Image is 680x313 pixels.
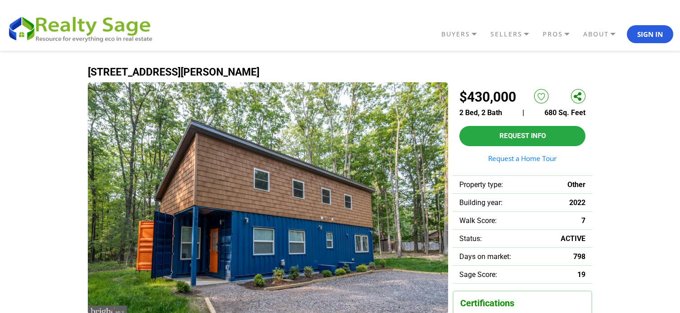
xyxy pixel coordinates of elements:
[488,27,540,42] a: SELLERS
[439,27,488,42] a: BUYERS
[459,126,585,146] button: Request Info
[88,67,592,78] h1: [STREET_ADDRESS][PERSON_NAME]
[460,298,585,309] h3: Certifications
[459,198,503,207] span: Building year:
[540,27,581,42] a: PROS
[459,180,503,189] span: Property type:
[459,234,482,243] span: Status:
[581,27,627,42] a: ABOUT
[7,13,160,43] img: REALTY SAGE
[573,252,585,261] span: 798
[459,252,511,261] span: Days on market:
[459,270,497,279] span: Sage Score:
[459,108,502,117] span: 2 Bed, 2 Bath
[581,216,585,225] span: 7
[522,108,524,117] span: |
[627,25,673,43] button: Sign In
[544,108,585,117] span: 680 Sq. Feet
[459,216,497,225] span: Walk Score:
[567,180,585,189] span: Other
[459,155,585,162] a: Request a Home Tour
[577,270,585,279] span: 19
[569,198,585,207] span: 2022
[459,89,516,105] h2: $430,000
[561,234,585,243] span: ACTIVE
